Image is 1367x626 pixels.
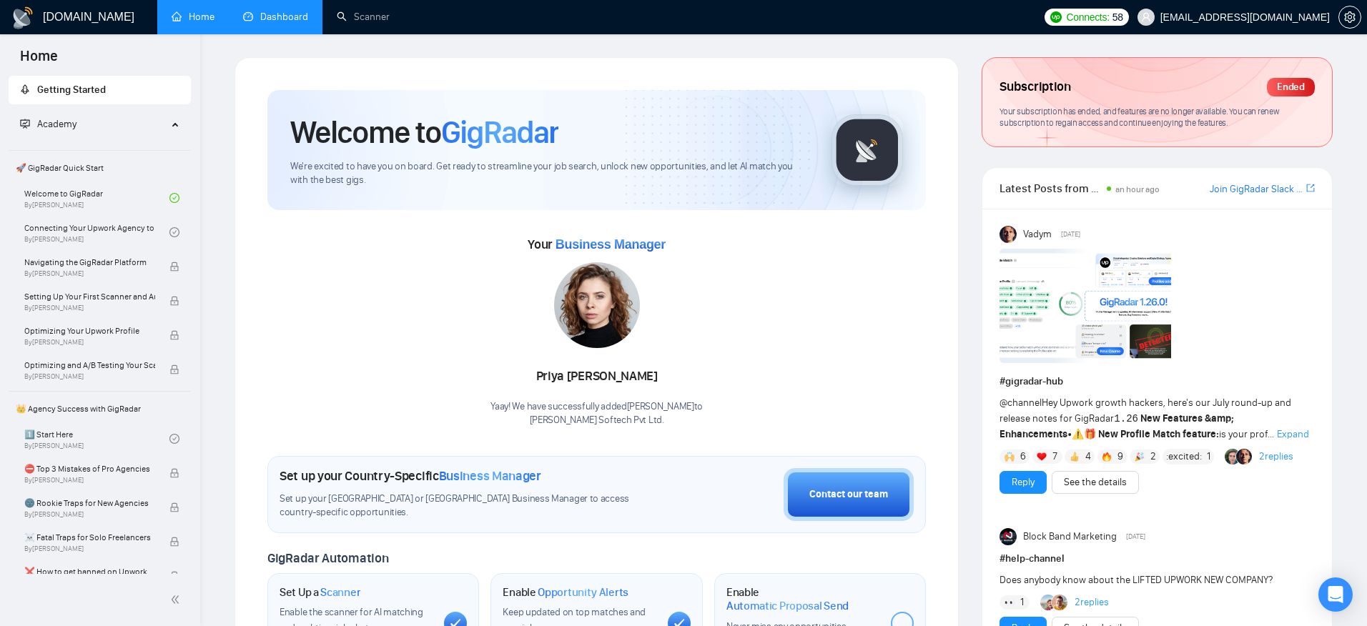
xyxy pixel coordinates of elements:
button: Contact our team [784,468,914,521]
span: 👑 Agency Success with GigRadar [10,394,189,423]
span: lock [169,502,179,512]
span: 58 [1112,9,1123,25]
span: 2 [1150,449,1156,464]
span: @channel [1000,397,1042,409]
span: check-circle [169,434,179,444]
img: 🙌 [1005,452,1015,462]
h1: Enable [503,585,628,600]
img: 1706121424623-multi-294.jpg [554,262,640,348]
img: Adrien Foula [1052,595,1067,610]
img: 🎉 [1135,452,1145,462]
span: 4 [1085,449,1091,464]
span: Navigating the GigRadar Platform [24,255,155,269]
img: 👀 [1005,597,1015,607]
img: Alex B [1225,449,1240,464]
span: Automatic Proposal Send [726,599,849,613]
a: dashboardDashboard [243,11,308,23]
span: ⛔ Top 3 Mistakes of Pro Agencies [24,462,155,476]
h1: Welcome to [290,113,558,151]
span: an hour ago [1115,184,1160,194]
a: See the details [1064,475,1127,490]
span: Subscription [1000,75,1070,99]
div: Yaay! We have successfully added [PERSON_NAME] to [490,400,703,427]
span: We're excited to have you on board. Get ready to streamline your job search, unlock new opportuni... [290,160,809,187]
span: 1 [1020,595,1024,610]
img: 👍 [1070,452,1080,462]
span: Home [9,46,69,76]
span: ❌ How to get banned on Upwork [24,565,155,579]
span: By [PERSON_NAME] [24,338,155,347]
span: 7 [1052,449,1057,464]
span: Your [528,237,666,252]
span: check-circle [169,227,179,237]
span: lock [169,262,179,272]
span: By [PERSON_NAME] [24,372,155,381]
span: lock [169,364,179,374]
span: 🌚 Rookie Traps for New Agencies [24,496,155,510]
a: Connecting Your Upwork Agency to GigRadarBy[PERSON_NAME] [24,217,169,248]
a: setting [1338,11,1361,23]
span: Expand [1277,428,1309,440]
span: Scanner [320,585,360,600]
img: Block Band Marketing [1000,528,1017,545]
a: 2replies [1259,449,1293,464]
span: [DATE] [1061,228,1080,241]
img: ❤️ [1037,452,1047,462]
strong: New Profile Match feature: [1098,428,1219,440]
span: 6 [1020,449,1026,464]
p: [PERSON_NAME] Softech Pvt Ltd . [490,414,703,427]
li: Getting Started [9,76,191,104]
a: export [1306,182,1315,195]
img: Vadym [1000,226,1017,243]
span: lock [169,468,179,478]
span: Vadym [1023,227,1052,242]
span: Business Manager [439,468,541,484]
img: F09AC4U7ATU-image.png [1000,249,1171,363]
span: Block Band Marketing [1023,529,1117,545]
strong: New Features &amp; Enhancements [1000,412,1234,440]
span: [DATE] [1126,530,1145,543]
span: Does anybody know about the LIFTED UPWORK NEW COMPANY? [1000,574,1273,586]
span: Academy [37,118,77,130]
img: gigradar-logo.png [831,114,903,186]
a: 2replies [1075,595,1109,610]
img: 🔥 [1102,452,1112,462]
a: Welcome to GigRadarBy[PERSON_NAME] [24,182,169,214]
div: Open Intercom Messenger [1318,577,1353,612]
span: Optimizing Your Upwork Profile [24,324,155,338]
div: Priya [PERSON_NAME] [490,364,703,389]
span: By [PERSON_NAME] [24,545,155,553]
a: Reply [1012,475,1035,490]
img: Joaquin Arcardini [1040,595,1056,610]
span: fund-projection-screen [20,119,30,129]
span: Latest Posts from the GigRadar Community [1000,179,1102,197]
span: GigRadar Automation [267,550,388,566]
span: ⚠️ [1072,428,1084,440]
span: rocket [20,84,30,94]
span: Setting Up Your First Scanner and Auto-Bidder [24,289,155,304]
button: See the details [1052,471,1139,494]
span: 1 [1207,449,1210,464]
span: check-circle [169,193,179,203]
div: Ended [1267,78,1315,96]
span: ☠️ Fatal Traps for Solo Freelancers [24,530,155,545]
span: lock [169,537,179,547]
span: 🚀 GigRadar Quick Start [10,154,189,182]
span: 🎁 [1084,428,1096,440]
a: homeHome [172,11,214,23]
h1: # gigradar-hub [1000,374,1315,389]
span: lock [169,330,179,340]
div: Contact our team [809,487,888,502]
h1: # help-channel [1000,551,1315,567]
span: By [PERSON_NAME] [24,476,155,485]
h1: Set up your Country-Specific [280,468,541,484]
button: setting [1338,6,1361,29]
span: double-left [170,592,184,607]
span: By [PERSON_NAME] [24,510,155,519]
span: Opportunity Alerts [538,585,628,600]
span: lock [169,296,179,306]
span: By [PERSON_NAME] [24,269,155,278]
code: 1.26 [1114,413,1138,424]
span: By [PERSON_NAME] [24,304,155,312]
h1: Enable [726,585,879,613]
